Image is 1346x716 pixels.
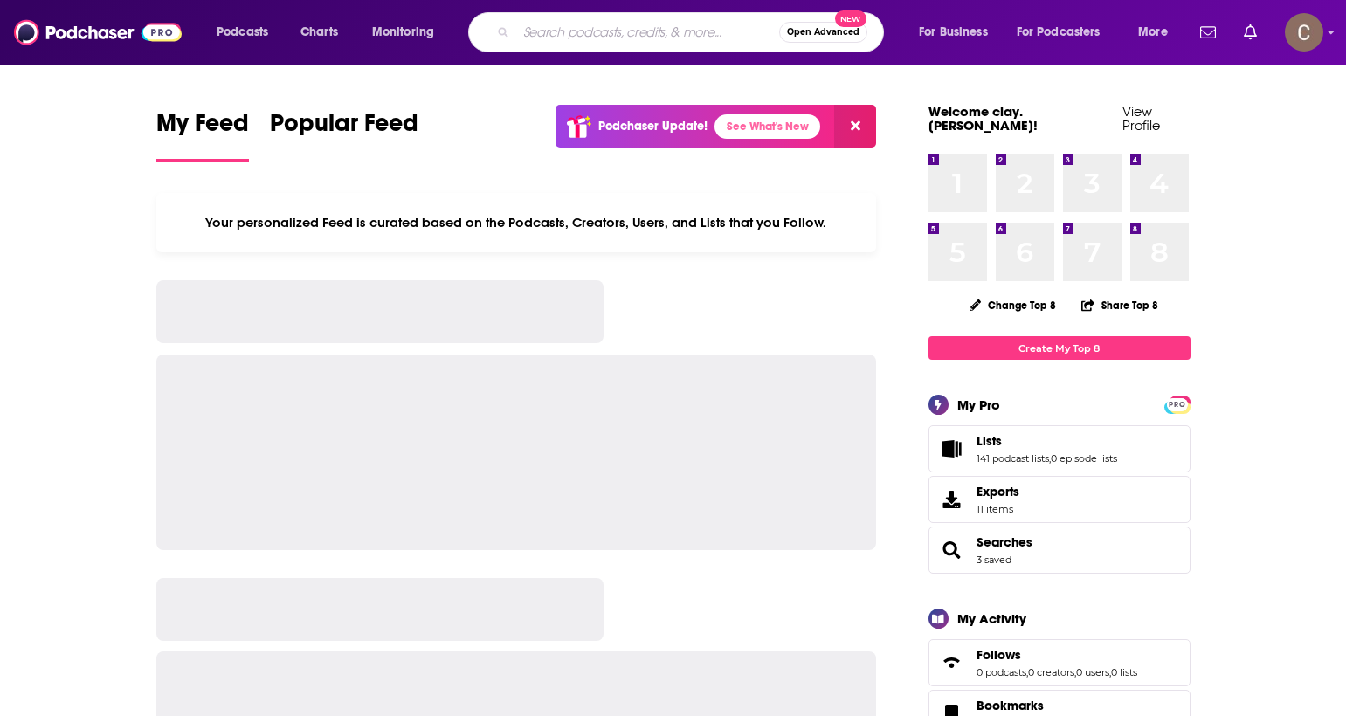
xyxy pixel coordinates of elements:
[977,666,1026,678] a: 0 podcasts
[935,437,970,461] a: Lists
[977,554,1011,566] a: 3 saved
[787,28,859,37] span: Open Advanced
[977,484,1019,499] span: Exports
[360,18,457,46] button: open menu
[1051,452,1117,465] a: 0 episode lists
[516,18,779,46] input: Search podcasts, credits, & more...
[1049,452,1051,465] span: ,
[1167,398,1188,411] span: PRO
[1237,17,1264,47] a: Show notifications dropdown
[977,534,1032,550] a: Searches
[1167,397,1188,410] a: PRO
[928,425,1191,472] span: Lists
[957,610,1026,627] div: My Activity
[270,108,418,162] a: Popular Feed
[714,114,820,139] a: See What's New
[14,16,182,49] img: Podchaser - Follow, Share and Rate Podcasts
[1005,18,1126,46] button: open menu
[289,18,349,46] a: Charts
[957,396,1000,413] div: My Pro
[835,10,866,27] span: New
[928,336,1191,360] a: Create My Top 8
[204,18,291,46] button: open menu
[300,20,338,45] span: Charts
[1017,20,1101,45] span: For Podcasters
[1126,18,1190,46] button: open menu
[156,108,249,162] a: My Feed
[935,538,970,562] a: Searches
[1028,666,1074,678] a: 0 creators
[907,18,1010,46] button: open menu
[977,698,1079,713] a: Bookmarks
[1109,666,1111,678] span: ,
[928,639,1191,686] span: Follows
[1074,666,1076,678] span: ,
[1285,13,1323,52] button: Show profile menu
[928,527,1191,574] span: Searches
[485,12,901,52] div: Search podcasts, credits, & more...
[977,503,1019,515] span: 11 items
[1285,13,1323,52] span: Logged in as clay.bolton
[598,119,708,134] p: Podchaser Update!
[270,108,418,148] span: Popular Feed
[779,22,867,43] button: Open AdvancedNew
[977,433,1002,449] span: Lists
[217,20,268,45] span: Podcasts
[928,103,1038,134] a: Welcome clay.[PERSON_NAME]!
[977,698,1044,713] span: Bookmarks
[1122,103,1160,134] a: View Profile
[372,20,434,45] span: Monitoring
[919,20,988,45] span: For Business
[977,433,1117,449] a: Lists
[1285,13,1323,52] img: User Profile
[1026,666,1028,678] span: ,
[959,294,1067,316] button: Change Top 8
[977,647,1137,663] a: Follows
[1138,20,1168,45] span: More
[156,193,877,252] div: Your personalized Feed is curated based on the Podcasts, Creators, Users, and Lists that you Follow.
[928,476,1191,523] a: Exports
[977,647,1021,663] span: Follows
[1111,666,1137,678] a: 0 lists
[1080,288,1159,322] button: Share Top 8
[1076,666,1109,678] a: 0 users
[935,487,970,512] span: Exports
[156,108,249,148] span: My Feed
[1193,17,1223,47] a: Show notifications dropdown
[977,452,1049,465] a: 141 podcast lists
[935,651,970,675] a: Follows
